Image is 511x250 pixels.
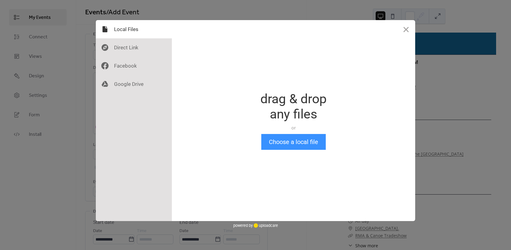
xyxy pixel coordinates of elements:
div: or [260,125,327,131]
button: Choose a local file [261,134,326,150]
div: drag & drop any files [260,91,327,122]
div: powered by [233,221,278,230]
div: Direct Link [96,38,172,57]
a: uploadcare [253,223,278,228]
div: Facebook [96,57,172,75]
button: Close [397,20,415,38]
div: Google Drive [96,75,172,93]
div: Local Files [96,20,172,38]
